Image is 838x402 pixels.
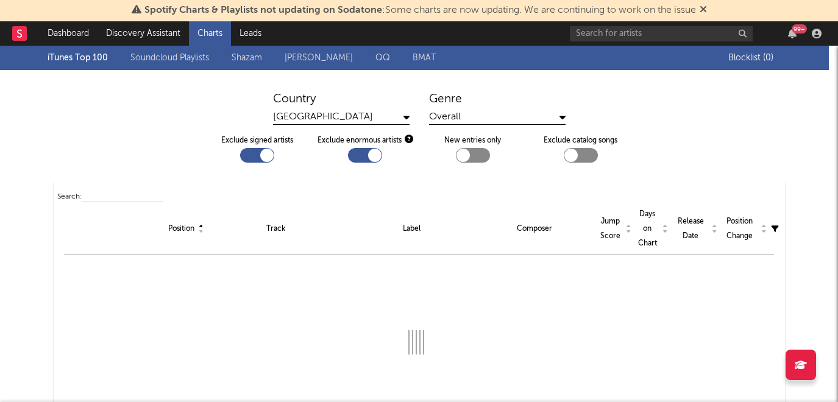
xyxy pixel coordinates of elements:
label: New entries only [444,133,501,148]
a: QQ [375,51,390,65]
span: Blocklist [728,54,781,62]
a: BMAT [413,51,436,65]
a: Leads [231,21,270,46]
a: Discovery Assistant [98,21,189,46]
div: Release Date [673,214,716,244]
div: Country [273,92,410,107]
a: Shazam [232,51,262,65]
div: Label [353,222,470,236]
a: [PERSON_NAME] [285,51,353,65]
button: Exclude enormous artists [405,135,413,143]
label: Exclude signed artists [221,133,293,148]
a: Soundcloud Playlists [130,51,209,65]
div: Position Change [722,214,765,244]
div: Track [205,222,347,236]
label: Exclude catalog songs [544,133,617,148]
div: Genre [429,92,566,107]
span: Dismiss [700,5,707,15]
span: Search: [57,193,82,200]
button: 99+ [788,29,797,38]
div: [GEOGRAPHIC_DATA] [273,110,410,125]
div: Composer [476,222,593,236]
a: Charts [189,21,231,46]
div: Days on Chart [636,207,667,251]
div: Overall [429,110,566,125]
input: Search for artists [570,26,753,41]
div: Jump Score [599,214,630,244]
div: Position [168,222,199,236]
div: 99 + [792,24,807,33]
div: Exclude enormous artists [318,133,413,148]
span: : Some charts are now updating. We are continuing to work on the issue [144,5,696,15]
span: ( 0 ) [763,51,781,65]
span: Spotify Charts & Playlists not updating on Sodatone [144,5,382,15]
a: Dashboard [39,21,98,46]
